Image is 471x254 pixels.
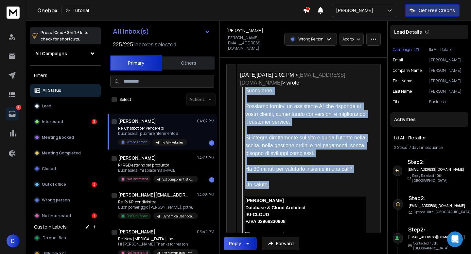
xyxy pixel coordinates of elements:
[298,37,323,42] p: Wrong Person
[118,199,197,205] p: Re: R: KPI condivisi tra
[162,56,215,70] button: Others
[6,107,19,120] a: 9
[429,99,466,104] p: Business development manager
[37,6,303,15] div: Onebox
[245,181,366,189] div: Un saluto,
[113,40,133,48] span: 225 / 225
[53,29,83,36] span: Cmd + Shift + k
[245,212,269,217] strong: IKI-CLOUD
[30,178,101,191] button: Out of office2
[119,97,131,102] label: Select
[118,236,197,242] p: Re: New [MEDICAL_DATA] line
[390,112,468,127] div: Activities
[42,166,56,171] p: Closed
[245,103,366,126] div: Possiamo fornirvi un assistente AI che risponde ai vostri clienti, aumentando conversioni e migli...
[7,234,20,247] button: D
[393,99,400,104] p: title
[209,177,214,183] div: 1
[226,27,263,34] h1: [PERSON_NAME]
[413,241,448,250] span: 10th, [GEOGRAPHIC_DATA]
[409,203,466,208] h6: [EMAIL_ADDRESS][DOMAIN_NAME]
[127,177,148,182] p: Not Interested
[405,4,460,17] button: Get Free Credits
[429,57,466,63] p: [PERSON_NAME][EMAIL_ADDRESS][DOMAIN_NAME]
[118,192,190,198] h1: [PERSON_NAME][EMAIL_ADDRESS][DOMAIN_NAME]
[35,50,67,57] h1: All Campaigns
[92,119,97,124] div: 3
[118,229,155,235] h1: [PERSON_NAME]
[118,118,156,124] h1: [PERSON_NAME]
[30,71,101,80] h3: Filters
[113,28,149,35] h1: All Inbox(s)
[42,119,63,124] p: Interested
[127,140,147,145] p: Wrong Person
[30,209,101,222] button: Not Interested1
[42,135,74,140] p: Meeting Booked
[427,210,471,214] span: 10th, [GEOGRAPHIC_DATA]
[30,100,101,113] button: Lead
[197,192,214,198] p: 04:28 PM
[118,155,156,161] h1: [PERSON_NAME]
[30,131,101,144] button: Meeting Booked
[262,237,299,250] button: Forward
[30,147,101,160] button: Meeting Completed
[409,194,471,202] h6: Step 2 :
[42,103,51,109] p: Lead
[43,88,61,93] p: All Status
[408,235,465,240] h6: [EMAIL_ADDRESS][DOMAIN_NAME]
[409,145,443,150] span: 7 days in sequence
[245,232,366,253] a: https://urlsand.esvalabs.com/?u=https%3A%2F%2Fiki-cloud.com%2F&e=0a87adea&h=1045d7c4&f=y&p=y
[394,29,422,35] p: Lead Details
[16,105,21,110] p: 9
[30,162,101,175] button: Closed
[393,78,412,84] p: First Name
[197,155,214,161] p: 04:05 PM
[92,213,97,218] div: 1
[408,158,471,166] h6: Step 2 :
[134,40,176,48] h3: Inboxes selected
[245,87,366,95] div: Buongiorno,
[412,173,471,183] p: Reply Received
[240,72,345,86] a: [EMAIL_ADDRESS][DOMAIN_NAME]
[419,7,455,14] p: Get Free Credits
[163,177,194,182] p: Sxt componentistica ottobre
[245,198,284,203] span: [PERSON_NAME]
[118,168,197,173] p: Buonasera, mi spiace ma iMAGE
[42,151,81,156] p: Meeting Completed
[408,167,465,172] h6: [EMAIL_ADDRESS][DOMAIN_NAME]
[118,131,187,136] p: buonasera, può fare riferimento a
[336,7,376,14] p: [PERSON_NAME]
[414,210,471,214] p: Opened
[412,173,447,183] span: 10th, [GEOGRAPHIC_DATA]
[41,29,89,42] p: Press to check for shortcuts.
[118,126,187,131] p: Re: Chatbot per vendere di
[118,242,197,247] p: Hi [PERSON_NAME] Thanks for reason
[162,140,183,145] p: Iki AI - Retailer
[393,47,412,52] p: Campaign
[245,165,366,173] div: Ha 30 minuti per valutarlo insieme in una call?
[429,89,466,94] p: [PERSON_NAME]
[393,89,412,94] p: Last Name
[30,84,101,97] button: All Status
[429,78,466,84] p: [PERSON_NAME]
[226,35,280,51] p: [PERSON_NAME][EMAIL_ADDRESS][DOMAIN_NAME]
[30,115,101,128] button: Interested3
[30,194,101,207] button: Wrong person
[394,145,407,150] span: 2 Steps
[394,135,464,141] h1: Iki AI - Retailer
[92,182,97,187] div: 2
[429,68,466,73] p: [PERSON_NAME]
[245,134,366,157] div: Si integra direttamente sul sito e guida l’utente nella scelta, nella gestione ordini e nei pagam...
[61,6,93,15] button: Tutorial
[127,214,148,218] p: Da Qualificare
[224,237,257,250] button: Reply
[197,119,214,124] p: 04:07 PM
[43,235,70,241] span: Da qualificare
[229,240,241,247] div: Reply
[413,241,471,251] p: Contacted
[209,140,214,146] div: 1
[30,47,101,60] button: All Campaigns
[429,47,466,52] p: Iki AI - Retailer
